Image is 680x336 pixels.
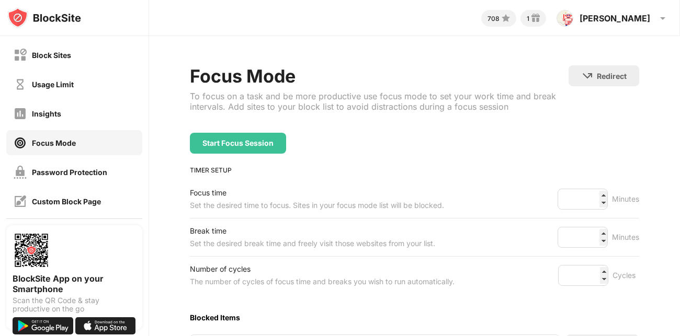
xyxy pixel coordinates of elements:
img: block-off.svg [14,49,27,62]
img: password-protection-off.svg [14,166,27,179]
img: logo-blocksite.svg [7,7,81,28]
div: Start Focus Session [202,139,274,147]
div: Break time [190,225,435,237]
div: Minutes [612,231,639,244]
div: BlockSite App on your Smartphone [13,273,136,294]
img: time-usage-off.svg [14,78,27,91]
div: To focus on a task and be more productive use focus mode to set your work time and break interval... [190,91,569,112]
img: download-on-the-app-store.svg [75,317,136,334]
img: points-small.svg [500,12,512,25]
div: The number of cycles of focus time and breaks you wish to run automatically. [190,275,455,288]
div: 1 [527,15,529,22]
img: insights-off.svg [14,107,27,120]
div: Usage Limit [32,80,74,89]
img: ACg8ocLDpcuXLBXtyM-tguF6ZgBKIBSgc04Rf3SOj6t05y1KDYU8Awci=s96-c [557,10,573,27]
div: Focus time [190,187,444,199]
div: [PERSON_NAME] [580,13,650,24]
div: Set the desired break time and freely visit those websites from your list. [190,237,435,250]
div: Focus Mode [32,138,76,147]
div: Focus Mode [190,65,569,87]
div: Set the desired time to focus. Sites in your focus mode list will be blocked. [190,199,444,212]
div: Custom Block Page [32,197,101,206]
img: options-page-qr-code.png [13,231,50,269]
div: TIMER SETUP [190,166,639,174]
div: Redirect [597,72,627,80]
div: 708 [488,15,500,22]
img: focus-on.svg [14,136,27,149]
div: Block Sites [32,51,71,60]
div: Password Protection [32,168,107,177]
img: get-it-on-google-play.svg [13,317,73,334]
div: Number of cycles [190,263,455,275]
img: reward-small.svg [529,12,542,25]
div: Blocked Items [190,313,639,322]
div: Scan the QR Code & stay productive on the go [13,296,136,313]
div: Cycles [613,269,639,282]
div: Minutes [612,193,639,205]
div: Insights [32,109,61,118]
img: customize-block-page-off.svg [14,195,27,208]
